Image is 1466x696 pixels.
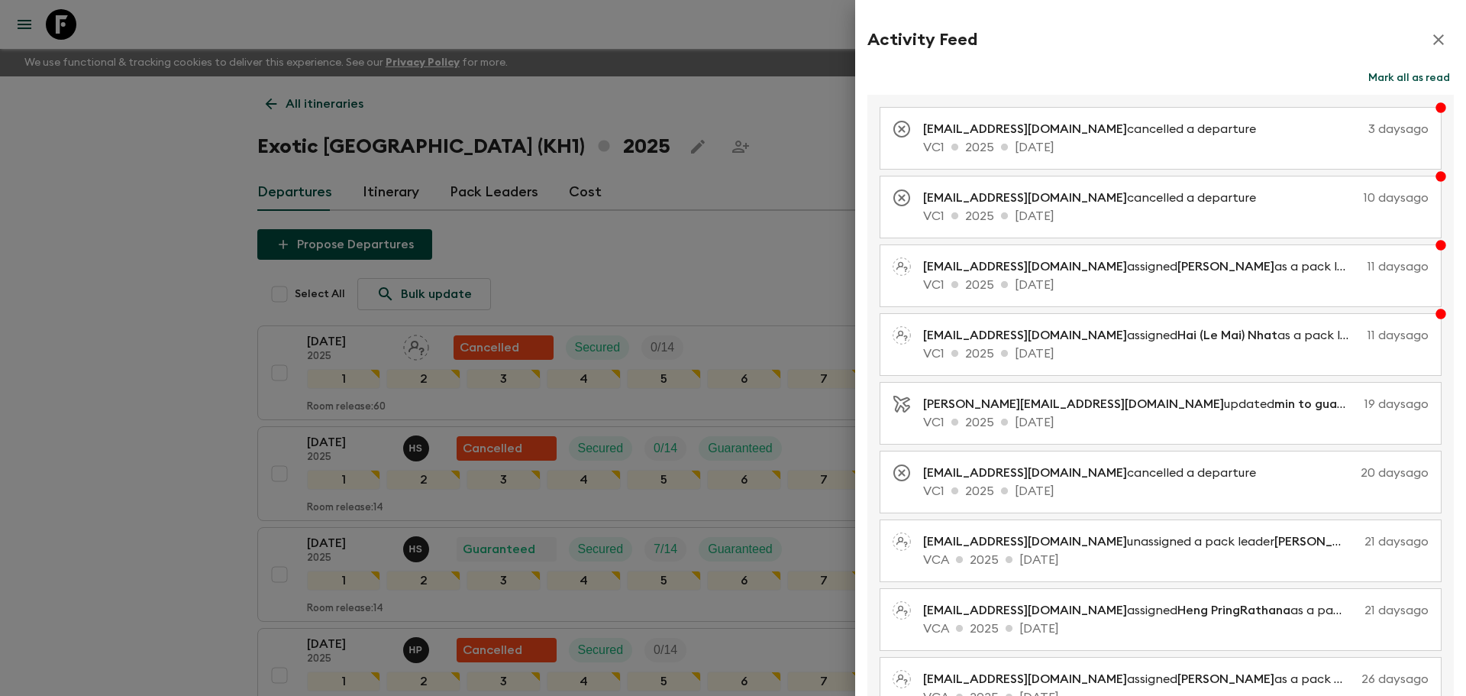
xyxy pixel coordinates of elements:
[1364,601,1429,620] p: 21 days ago
[1177,261,1274,273] span: [PERSON_NAME]
[923,413,1429,432] p: VC1 2025 [DATE]
[1274,536,1371,548] span: [PERSON_NAME]
[923,533,1358,551] p: unassigned a pack leader
[1274,464,1429,482] p: 20 days ago
[923,673,1127,685] span: [EMAIL_ADDRESS][DOMAIN_NAME]
[1364,533,1429,551] p: 21 days ago
[1274,189,1429,207] p: 10 days ago
[923,261,1127,273] span: [EMAIL_ADDRESS][DOMAIN_NAME]
[923,192,1127,204] span: [EMAIL_ADDRESS][DOMAIN_NAME]
[923,604,1127,617] span: [EMAIL_ADDRESS][DOMAIN_NAME]
[1177,329,1277,342] span: Hai (Le Mai) Nhat
[923,138,1429,157] p: VC1 2025 [DATE]
[923,257,1361,276] p: assigned as a pack leader
[923,536,1127,548] span: [EMAIL_ADDRESS][DOMAIN_NAME]
[923,398,1224,410] span: [PERSON_NAME][EMAIL_ADDRESS][DOMAIN_NAME]
[923,326,1361,345] p: assigned as a pack leader
[923,551,1429,569] p: VCA 2025 [DATE]
[1274,398,1377,410] span: min to guarantee
[923,123,1127,135] span: [EMAIL_ADDRESS][DOMAIN_NAME]
[923,207,1429,225] p: VC1 2025 [DATE]
[923,601,1358,620] p: assigned as a pack leader
[923,395,1358,413] p: updated
[923,276,1429,294] p: VC1 2025 [DATE]
[923,120,1268,138] p: cancelled a departure
[1274,120,1429,138] p: 3 days ago
[923,467,1127,479] span: [EMAIL_ADDRESS][DOMAIN_NAME]
[923,345,1429,363] p: VC1 2025 [DATE]
[1177,673,1274,685] span: [PERSON_NAME]
[1368,257,1429,276] p: 11 days ago
[923,464,1268,482] p: cancelled a departure
[923,482,1429,500] p: VC1 2025 [DATE]
[867,30,977,50] h2: Activity Feed
[1364,395,1429,413] p: 19 days ago
[1368,326,1429,345] p: 11 days ago
[923,189,1268,207] p: cancelled a departure
[1364,67,1454,89] button: Mark all as read
[923,620,1429,638] p: VCA 2025 [DATE]
[1361,670,1429,688] p: 26 days ago
[923,329,1127,342] span: [EMAIL_ADDRESS][DOMAIN_NAME]
[923,670,1355,688] p: assigned as a pack leader
[1177,604,1290,617] span: Heng PringRathana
